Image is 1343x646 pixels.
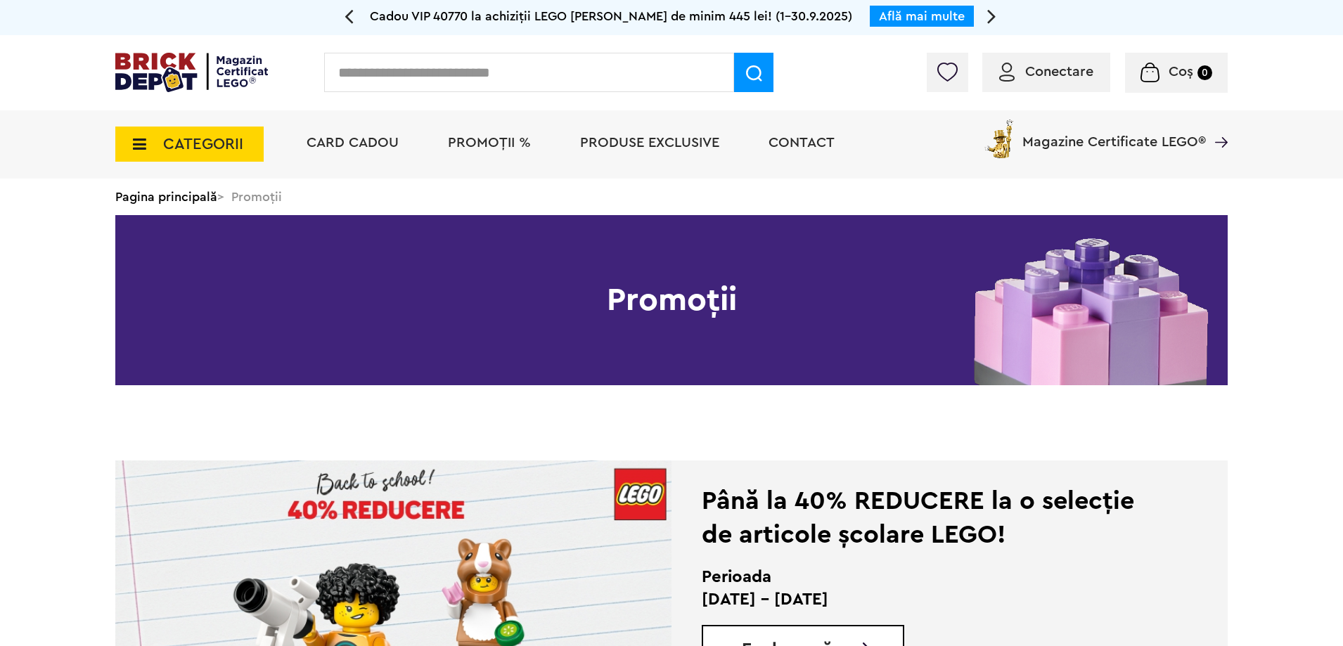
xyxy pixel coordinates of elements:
span: Magazine Certificate LEGO® [1022,117,1206,149]
a: PROMOȚII % [448,136,531,150]
span: Conectare [1025,65,1093,79]
h2: Perioada [702,566,1158,588]
a: Card Cadou [307,136,399,150]
a: Produse exclusive [580,136,719,150]
a: Conectare [999,65,1093,79]
span: CATEGORII [163,136,243,152]
span: Cadou VIP 40770 la achiziții LEGO [PERSON_NAME] de minim 445 lei! (1-30.9.2025) [370,10,852,22]
a: Magazine Certificate LEGO® [1206,117,1228,131]
div: > Promoții [115,179,1228,215]
a: Află mai multe [879,10,965,22]
span: Coș [1169,65,1193,79]
a: Contact [769,136,835,150]
h1: Promoții [115,215,1228,385]
small: 0 [1197,65,1212,80]
a: Pagina principală [115,190,217,203]
p: [DATE] - [DATE] [702,588,1158,611]
div: Până la 40% REDUCERE la o selecție de articole școlare LEGO! [702,484,1158,552]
